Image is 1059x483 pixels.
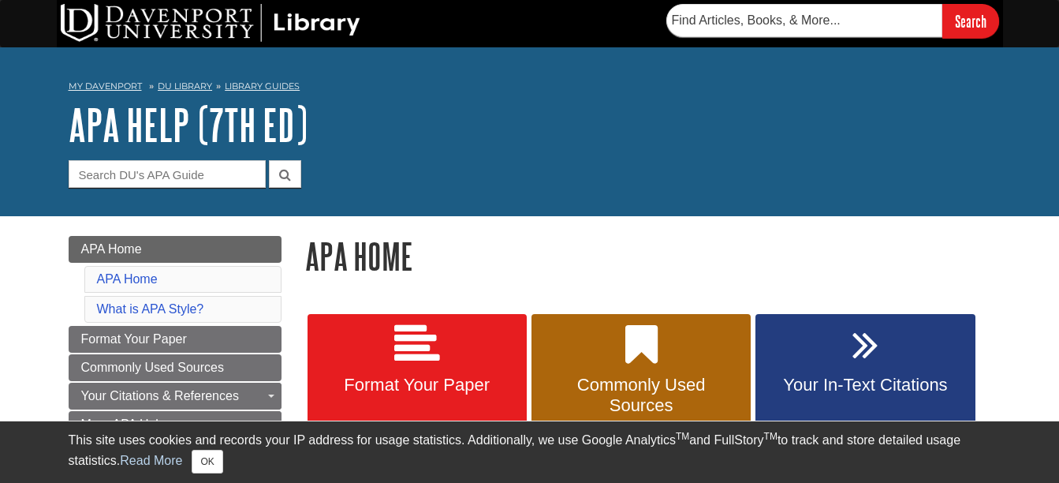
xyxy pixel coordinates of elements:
[942,4,999,38] input: Search
[81,417,166,431] span: More APA Help
[69,326,282,353] a: Format Your Paper
[69,236,282,263] a: APA Home
[676,431,689,442] sup: TM
[61,4,360,42] img: DU Library
[305,236,991,276] h1: APA Home
[69,76,991,101] nav: breadcrumb
[81,242,142,256] span: APA Home
[81,332,187,346] span: Format Your Paper
[69,383,282,410] a: Your Citations & References
[755,314,975,432] a: Your In-Text Citations
[666,4,999,38] form: Searches DU Library's articles, books, and more
[158,80,212,92] a: DU Library
[97,272,158,286] a: APA Home
[767,375,963,395] span: Your In-Text Citations
[543,375,739,416] span: Commonly Used Sources
[81,389,239,402] span: Your Citations & References
[666,4,942,37] input: Find Articles, Books, & More...
[120,454,182,467] a: Read More
[308,314,527,432] a: Format Your Paper
[319,375,515,395] span: Format Your Paper
[81,361,224,374] span: Commonly Used Sources
[69,411,282,438] a: More APA Help
[69,80,142,93] a: My Davenport
[69,160,266,188] input: Search DU's APA Guide
[69,354,282,381] a: Commonly Used Sources
[97,302,204,316] a: What is APA Style?
[764,431,777,442] sup: TM
[69,100,308,149] a: APA Help (7th Ed)
[225,80,300,92] a: Library Guides
[531,314,751,432] a: Commonly Used Sources
[69,431,991,474] div: This site uses cookies and records your IP address for usage statistics. Additionally, we use Goo...
[192,450,222,474] button: Close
